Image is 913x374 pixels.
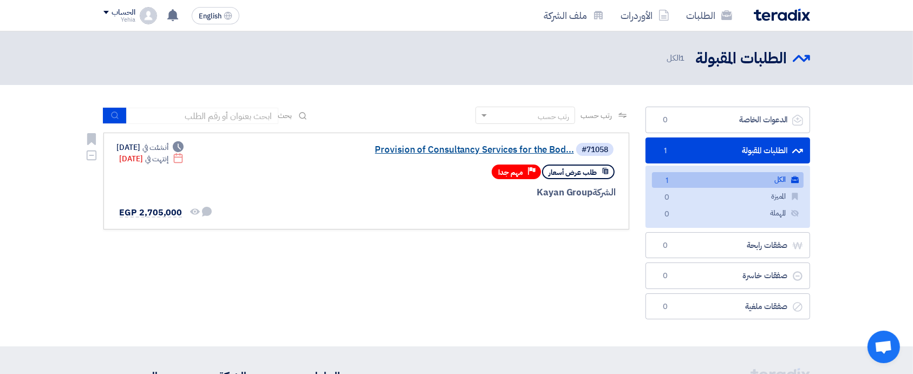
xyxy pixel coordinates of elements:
a: المميزة [652,189,804,205]
a: الطلبات المقبولة1 [645,137,810,164]
div: #71058 [582,146,608,154]
a: صفقات خاسرة0 [645,263,810,289]
span: EGP 2,705,000 [120,206,182,219]
span: 0 [661,192,674,204]
span: 0 [659,271,672,281]
a: صفقات رابحة0 [645,232,810,259]
div: Open chat [868,331,900,363]
div: الحساب [112,8,135,17]
a: الكل [652,172,804,188]
span: رتب حسب [581,110,611,121]
span: 1 [659,146,672,156]
div: Kayan Group [355,186,616,200]
a: الأوردرات [612,3,678,28]
a: الدعوات الخاصة0 [645,107,810,133]
span: 0 [661,209,674,220]
button: English [192,7,239,24]
a: Provision of Consultancy Services for the Bod... [357,145,574,155]
div: [DATE] [120,153,184,165]
span: مهم جدا [498,167,523,178]
span: إنتهت في [145,153,168,165]
span: الشركة [592,186,616,199]
input: ابحث بعنوان أو رقم الطلب [127,108,278,124]
span: 0 [659,115,672,126]
a: المهملة [652,206,804,221]
span: الكل [667,52,687,64]
span: 1 [661,175,674,187]
span: أنشئت في [142,142,168,153]
span: 0 [659,301,672,312]
span: English [199,12,221,20]
a: ملف الشركة [536,3,612,28]
img: profile_test.png [140,7,157,24]
img: Teradix logo [754,9,810,21]
span: بحث [278,110,292,121]
a: صفقات ملغية0 [645,293,810,320]
span: 0 [659,240,672,251]
span: 1 [680,52,685,64]
h2: الطلبات المقبولة [696,48,787,69]
div: [DATE] [117,142,184,153]
a: الطلبات [678,3,741,28]
span: طلب عرض أسعار [549,167,597,178]
div: رتب حسب [538,111,569,122]
div: Yehia [103,17,135,23]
